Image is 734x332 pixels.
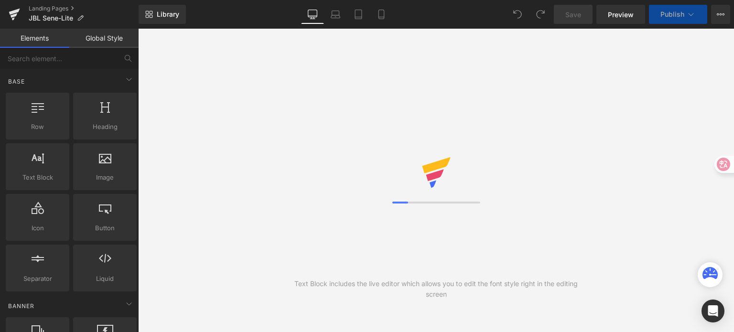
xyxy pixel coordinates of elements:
a: Preview [596,5,645,24]
a: Laptop [324,5,347,24]
span: Image [76,172,134,182]
span: Save [565,10,581,20]
a: New Library [139,5,186,24]
span: Liquid [76,274,134,284]
button: More [711,5,730,24]
span: Row [9,122,66,132]
a: Mobile [370,5,393,24]
span: JBL Sene-Lite [29,14,73,22]
span: Heading [76,122,134,132]
button: Redo [531,5,550,24]
span: Icon [9,223,66,233]
div: Text Block includes the live editor which allows you to edit the font style right in the editing ... [287,278,585,300]
span: Publish [660,11,684,18]
div: Open Intercom Messenger [702,300,724,322]
span: Separator [9,274,66,284]
span: Base [7,77,26,86]
a: Desktop [301,5,324,24]
span: Banner [7,301,35,311]
a: Tablet [347,5,370,24]
span: Text Block [9,172,66,182]
a: Landing Pages [29,5,139,12]
span: Library [157,10,179,19]
span: Button [76,223,134,233]
button: Publish [649,5,707,24]
a: Global Style [69,29,139,48]
button: Undo [508,5,527,24]
span: Preview [608,10,634,20]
